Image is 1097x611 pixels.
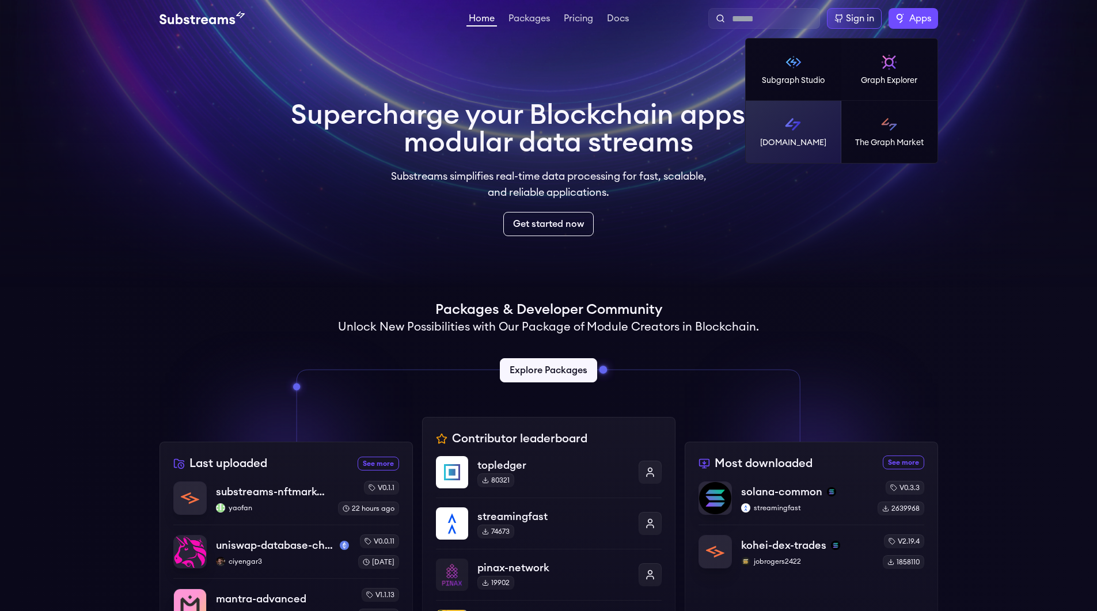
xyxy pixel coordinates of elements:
[741,557,874,566] p: jobrogers2422
[784,115,802,134] img: Substreams logo
[883,456,924,469] a: See more most downloaded packages
[883,555,924,569] div: 1858110
[841,39,937,101] a: Graph Explorer
[160,12,245,25] img: Substream's logo
[561,14,595,25] a: Pricing
[291,101,807,157] h1: Supercharge your Blockchain apps with modular data streams
[699,482,731,514] img: solana-common
[338,319,759,335] h2: Unlock New Possibilities with Our Package of Module Creators in Blockchain.
[886,481,924,495] div: v0.3.3
[880,115,898,134] img: The Graph Market logo
[173,525,399,578] a: uniswap-database-changes-sepoliauniswap-database-changes-sepoliasepoliaciyengar3ciyengar3v0.0.11[...
[436,456,468,488] img: topledger
[360,534,399,548] div: v0.0.11
[506,14,552,25] a: Packages
[846,12,874,25] div: Sign in
[477,508,629,525] p: streamingfast
[435,301,662,319] h1: Packages & Developer Community
[477,560,629,576] p: pinax-network
[436,507,468,540] img: streamingfast
[760,137,826,149] p: [DOMAIN_NAME]
[364,481,399,495] div: v0.1.1
[500,358,597,382] a: Explore Packages
[741,537,826,553] p: kohei-dex-trades
[436,498,662,549] a: streamingfaststreamingfast74673
[436,456,662,498] a: topledgertopledger80321
[174,482,206,514] img: substreams-nftmarketplace
[436,559,468,591] img: pinax-network
[909,12,931,25] span: Apps
[466,14,497,26] a: Home
[383,168,715,200] p: Substreams simplifies real-time data processing for fast, scalable, and reliable applications.
[762,75,825,86] p: Subgraph Studio
[784,53,803,71] img: Subgraph Studio logo
[362,588,399,602] div: v1.1.13
[605,14,631,25] a: Docs
[880,53,898,71] img: Graph Explorer logo
[216,557,349,566] p: ciyengar3
[216,591,306,607] p: mantra-advanced
[503,212,594,236] a: Get started now
[827,8,882,29] a: Sign in
[216,503,329,513] p: yaofan
[216,537,335,553] p: uniswap-database-changes-sepolia
[216,484,329,500] p: substreams-nftmarketplace
[831,541,840,550] img: solana
[895,14,905,23] img: The Graph logo
[340,541,349,550] img: sepolia
[477,576,514,590] div: 19902
[861,75,917,86] p: Graph Explorer
[699,536,731,568] img: kohei-dex-trades
[477,457,629,473] p: topledger
[173,481,399,525] a: substreams-nftmarketplacesubstreams-nftmarketplaceyaofanyaofanv0.1.122 hours ago
[358,457,399,470] a: See more recently uploaded packages
[741,503,750,513] img: streamingfast
[436,549,662,600] a: pinax-networkpinax-network19902
[746,101,842,163] a: [DOMAIN_NAME]
[216,503,225,513] img: yaofan
[699,525,924,569] a: kohei-dex-tradeskohei-dex-tradessolanajobrogers2422jobrogers2422v2.19.41858110
[855,137,924,149] p: The Graph Market
[338,502,399,515] div: 22 hours ago
[358,555,399,569] div: [DATE]
[174,536,206,568] img: uniswap-database-changes-sepolia
[216,557,225,566] img: ciyengar3
[746,39,842,101] a: Subgraph Studio
[841,101,937,163] a: The Graph Market
[699,481,924,525] a: solana-commonsolana-commonsolanastreamingfaststreamingfastv0.3.32639968
[477,525,514,538] div: 74673
[884,534,924,548] div: v2.19.4
[741,557,750,566] img: jobrogers2422
[477,473,514,487] div: 80321
[878,502,924,515] div: 2639968
[827,487,836,496] img: solana
[741,484,822,500] p: solana-common
[741,503,868,513] p: streamingfast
